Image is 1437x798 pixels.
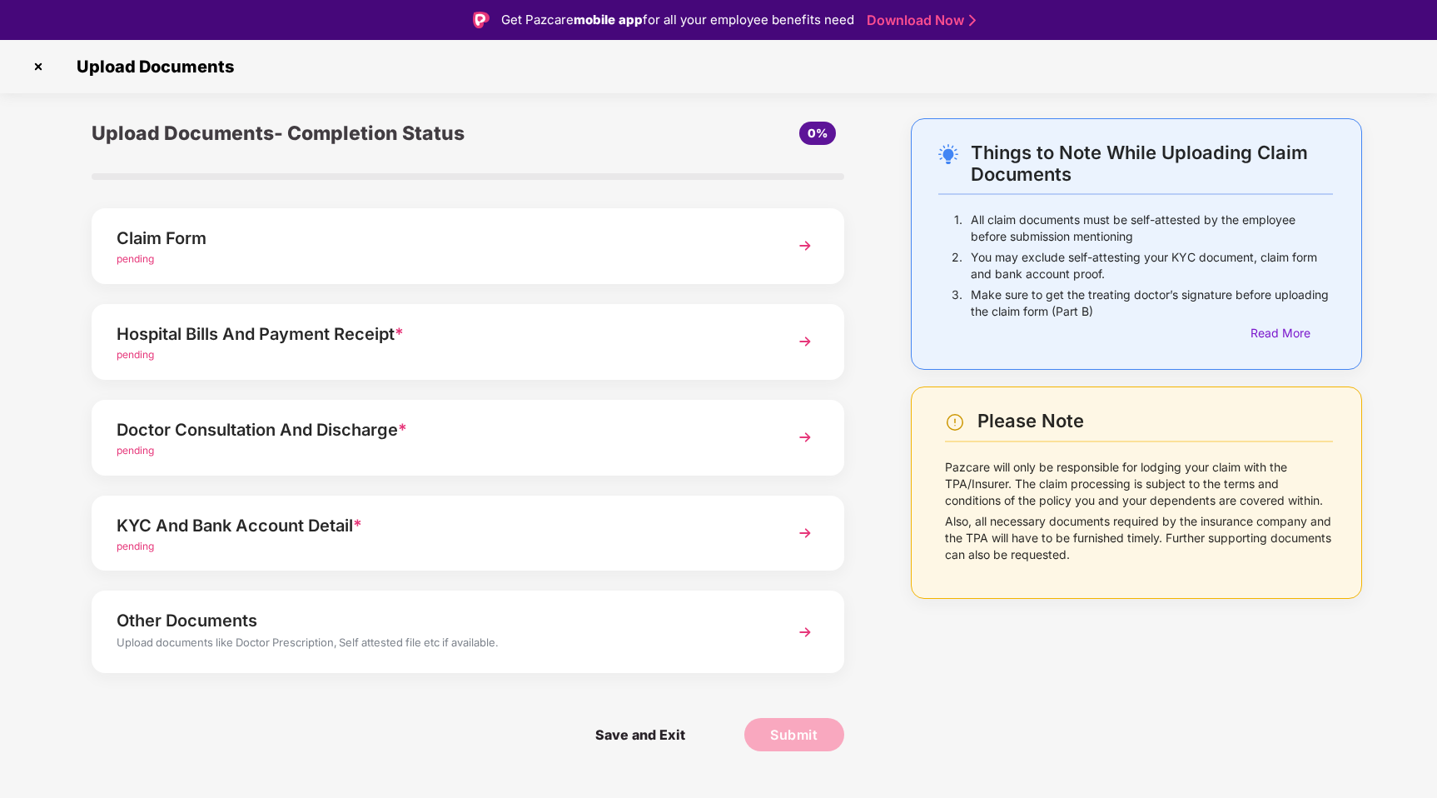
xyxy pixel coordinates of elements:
[501,10,854,30] div: Get Pazcare for all your employee benefits need
[25,53,52,80] img: svg+xml;base64,PHN2ZyBpZD0iQ3Jvc3MtMzJ4MzIiIHhtbG5zPSJodHRwOi8vd3d3LnczLm9yZy8yMDAwL3N2ZyIgd2lkdG...
[117,634,760,656] div: Upload documents like Doctor Prescription, Self attested file etc if available.
[952,287,962,320] p: 3.
[117,416,760,443] div: Doctor Consultation And Discharge
[117,348,154,361] span: pending
[574,12,643,27] strong: mobile app
[945,412,965,432] img: svg+xml;base64,PHN2ZyBpZD0iV2FybmluZ18tXzI0eDI0IiBkYXRhLW5hbWU9Ildhcm5pbmcgLSAyNHgyNCIgeG1sbnM9Im...
[790,327,820,357] img: svg+xml;base64,PHN2ZyBpZD0iTmV4dCIgeG1sbnM9Imh0dHA6Ly93d3cudzMub3JnLzIwMDAvc3ZnIiB3aWR0aD0iMzYiIG...
[744,718,844,751] button: Submit
[473,12,490,28] img: Logo
[92,118,593,148] div: Upload Documents- Completion Status
[808,126,828,140] span: 0%
[945,513,1333,563] p: Also, all necessary documents required by the insurance company and the TPA will have to be furni...
[977,410,1333,432] div: Please Note
[945,459,1333,509] p: Pazcare will only be responsible for lodging your claim with the TPA/Insurer. The claim processin...
[117,512,760,539] div: KYC And Bank Account Detail
[117,252,154,265] span: pending
[971,212,1333,245] p: All claim documents must be self-attested by the employee before submission mentioning
[954,212,962,245] p: 1.
[790,617,820,647] img: svg+xml;base64,PHN2ZyBpZD0iTmV4dCIgeG1sbnM9Imh0dHA6Ly93d3cudzMub3JnLzIwMDAvc3ZnIiB3aWR0aD0iMzYiIG...
[971,142,1333,185] div: Things to Note While Uploading Claim Documents
[790,422,820,452] img: svg+xml;base64,PHN2ZyBpZD0iTmV4dCIgeG1sbnM9Imh0dHA6Ly93d3cudzMub3JnLzIwMDAvc3ZnIiB3aWR0aD0iMzYiIG...
[867,12,971,29] a: Download Now
[790,231,820,261] img: svg+xml;base64,PHN2ZyBpZD0iTmV4dCIgeG1sbnM9Imh0dHA6Ly93d3cudzMub3JnLzIwMDAvc3ZnIiB3aWR0aD0iMzYiIG...
[579,718,702,751] span: Save and Exit
[938,144,958,164] img: svg+xml;base64,PHN2ZyB4bWxucz0iaHR0cDovL3d3dy53My5vcmcvMjAwMC9zdmciIHdpZHRoPSIyNC4wOTMiIGhlaWdodD...
[969,12,976,29] img: Stroke
[790,518,820,548] img: svg+xml;base64,PHN2ZyBpZD0iTmV4dCIgeG1sbnM9Imh0dHA6Ly93d3cudzMub3JnLzIwMDAvc3ZnIiB3aWR0aD0iMzYiIG...
[117,540,154,552] span: pending
[971,249,1333,282] p: You may exclude self-attesting your KYC document, claim form and bank account proof.
[971,287,1333,320] p: Make sure to get the treating doctor’s signature before uploading the claim form (Part B)
[952,249,962,282] p: 2.
[117,321,760,347] div: Hospital Bills And Payment Receipt
[1251,324,1333,342] div: Read More
[117,225,760,252] div: Claim Form
[117,607,760,634] div: Other Documents
[117,444,154,456] span: pending
[60,57,242,77] span: Upload Documents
